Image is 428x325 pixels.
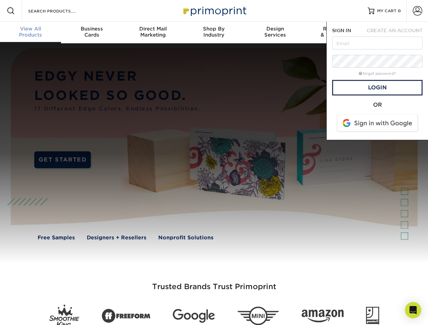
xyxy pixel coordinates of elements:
[183,26,244,32] span: Shop By
[405,302,421,318] div: Open Intercom Messenger
[27,7,94,15] input: SEARCH PRODUCTS.....
[306,26,367,32] span: Resources
[367,28,423,33] span: CREATE AN ACCOUNT
[183,26,244,38] div: Industry
[245,26,306,38] div: Services
[183,22,244,43] a: Shop ByIndustry
[16,266,412,299] h3: Trusted Brands Trust Primoprint
[245,22,306,43] a: DesignServices
[122,26,183,38] div: Marketing
[173,309,215,323] img: Google
[332,28,351,33] span: SIGN IN
[366,307,379,325] img: Goodwill
[122,26,183,32] span: Direct Mail
[302,310,344,323] img: Amazon
[61,22,122,43] a: BusinessCards
[306,26,367,38] div: & Templates
[245,26,306,32] span: Design
[332,80,423,95] a: Login
[122,22,183,43] a: Direct MailMarketing
[180,3,248,18] img: Primoprint
[332,101,423,109] div: OR
[332,37,423,49] input: Email
[377,8,396,14] span: MY CART
[359,71,396,76] a: forgot password?
[398,8,401,13] span: 0
[306,22,367,43] a: Resources& Templates
[61,26,122,32] span: Business
[61,26,122,38] div: Cards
